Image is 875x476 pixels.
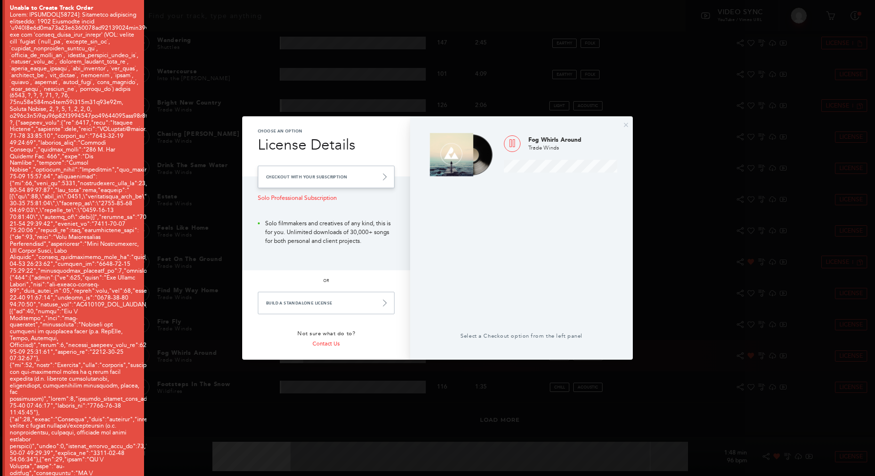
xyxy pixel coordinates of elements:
p: Not sure what do to? [258,330,395,338]
img: Fog Whirls Around [426,128,496,180]
a: Build a Standalone License [258,292,395,314]
a: Contact Us [312,341,340,347]
div: Unable to Create Track Order [10,5,139,12]
a: Checkout with your Subscription [258,166,395,188]
p: Fog Whirls Around [528,135,617,144]
button: × [623,120,629,129]
li: Solo filmmakers and creatives of any kind, this is for you. Unlimited downloads of 30,000+ songs ... [258,219,395,245]
p: Choose an Option [258,128,395,134]
p: Trade Winds [528,144,617,152]
p: Select a Checkout option from the left panel [426,332,617,341]
p: or [258,278,395,284]
h3: License Details [258,134,395,156]
p: Solo Professional Subscription [258,194,395,215]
